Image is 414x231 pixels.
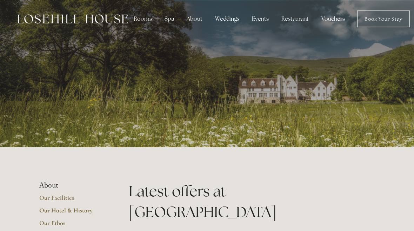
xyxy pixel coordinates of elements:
[159,12,180,26] div: Spa
[128,12,158,26] div: Rooms
[316,12,350,26] a: Vouchers
[39,181,106,190] li: About
[18,14,128,23] img: Losehill House
[246,12,274,26] div: Events
[276,12,314,26] div: Restaurant
[39,194,106,206] a: Our Facilities
[209,12,245,26] div: Weddings
[181,12,208,26] div: About
[39,206,106,219] a: Our Hotel & History
[357,11,410,27] a: Book Your Stay
[129,181,375,222] h1: Latest offers at [GEOGRAPHIC_DATA]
